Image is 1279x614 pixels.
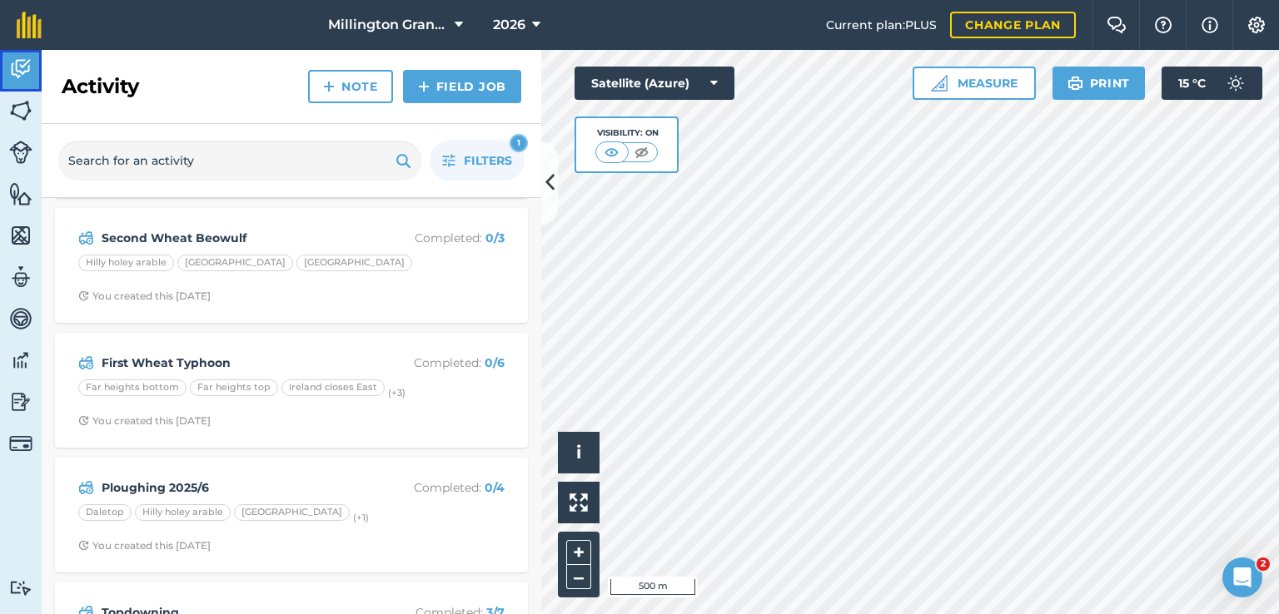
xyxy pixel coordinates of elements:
[65,218,518,313] a: Second Wheat BeowulfCompleted: 0/3Hilly holey arable[GEOGRAPHIC_DATA][GEOGRAPHIC_DATA]Clock with ...
[102,229,366,247] strong: Second Wheat Beowulf
[485,355,505,370] strong: 0 / 6
[9,141,32,164] img: svg+xml;base64,PD94bWwgdmVyc2lvbj0iMS4wIiBlbmNvZGluZz0idXRmLTgiPz4KPCEtLSBHZW5lcmF0b3I6IEFkb2JlIE...
[78,353,94,373] img: svg+xml;base64,PD94bWwgdmVyc2lvbj0iMS4wIiBlbmNvZGluZz0idXRmLTgiPz4KPCEtLSBHZW5lcmF0b3I6IEFkb2JlIE...
[396,151,411,171] img: svg+xml;base64,PHN2ZyB4bWxucz0iaHR0cDovL3d3dy53My5vcmcvMjAwMC9zdmciIHdpZHRoPSIxOSIgaGVpZ2h0PSIyNC...
[65,343,518,438] a: First Wheat TyphoonCompleted: 0/6Far heights bottomFar heights topIreland closes East(+3)Clock wi...
[1107,17,1127,33] img: Two speech bubbles overlapping with the left bubble in the forefront
[78,478,94,498] img: svg+xml;base64,PD94bWwgdmVyc2lvbj0iMS4wIiBlbmNvZGluZz0idXRmLTgiPz4KPCEtLSBHZW5lcmF0b3I6IEFkb2JlIE...
[296,255,412,271] div: [GEOGRAPHIC_DATA]
[102,478,366,497] strong: Ploughing 2025/6
[78,379,187,396] div: Far heights bottom
[485,480,505,495] strong: 0 / 4
[9,181,32,206] img: svg+xml;base64,PHN2ZyB4bWxucz0iaHR0cDovL3d3dy53My5vcmcvMjAwMC9zdmciIHdpZHRoPSI1NiIgaGVpZ2h0PSI2MC...
[78,414,211,428] div: You created this [DATE]
[485,230,505,245] strong: 0 / 3
[826,16,937,34] span: Current plan : PLUS
[353,512,369,523] small: (+ 1 )
[566,565,591,589] button: –
[372,478,505,497] p: Completed :
[323,77,335,97] img: svg+xml;base64,PHN2ZyB4bWxucz0iaHR0cDovL3d3dy53My5vcmcvMjAwMC9zdmciIHdpZHRoPSIxNCIgaGVpZ2h0PSIyNC...
[595,126,659,140] div: Visibility: On
[58,141,421,181] input: Search for an activity
[1247,17,1267,33] img: A cog icon
[601,144,622,161] img: svg+xml;base64,PHN2ZyB4bWxucz0iaHR0cDovL3d3dy53My5vcmcvMjAwMC9zdmciIHdpZHRoPSI1MCIgaGVpZ2h0PSI0MC...
[78,290,211,303] div: You created this [DATE]
[9,348,32,373] img: svg+xml;base64,PD94bWwgdmVyc2lvbj0iMS4wIiBlbmNvZGluZz0idXRmLTgiPz4KPCEtLSBHZW5lcmF0b3I6IEFkb2JlIE...
[931,75,948,92] img: Ruler icon
[510,134,528,152] div: 1
[78,539,211,552] div: You created this [DATE]
[372,354,505,372] p: Completed :
[281,379,385,396] div: Ireland closes East
[950,12,1076,38] a: Change plan
[9,389,32,414] img: svg+xml;base64,PD94bWwgdmVyc2lvbj0iMS4wIiBlbmNvZGluZz0idXRmLTgiPz4KPCEtLSBHZW5lcmF0b3I6IEFkb2JlIE...
[177,255,293,271] div: [GEOGRAPHIC_DATA]
[372,229,505,247] p: Completed :
[308,70,393,103] a: Note
[328,15,448,35] span: Millington Grange
[1053,67,1146,100] button: Print
[9,223,32,248] img: svg+xml;base64,PHN2ZyB4bWxucz0iaHR0cDovL3d3dy53My5vcmcvMjAwMC9zdmciIHdpZHRoPSI1NiIgaGVpZ2h0PSI2MC...
[78,415,89,426] img: Clock with arrow pointing clockwise
[65,468,518,562] a: Ploughing 2025/6Completed: 0/4DaletopHilly holey arable[GEOGRAPHIC_DATA](+1)Clock with arrow poin...
[78,255,174,271] div: Hilly holey arable
[9,432,32,455] img: svg+xml;base64,PD94bWwgdmVyc2lvbj0iMS4wIiBlbmNvZGluZz0idXRmLTgiPz4KPCEtLSBHZW5lcmF0b3I6IEFkb2JlIE...
[62,73,139,100] h2: Activity
[575,67,734,100] button: Satellite (Azure)
[9,265,32,290] img: svg+xml;base64,PD94bWwgdmVyc2lvbj0iMS4wIiBlbmNvZGluZz0idXRmLTgiPz4KPCEtLSBHZW5lcmF0b3I6IEFkb2JlIE...
[1202,15,1218,35] img: svg+xml;base64,PHN2ZyB4bWxucz0iaHR0cDovL3d3dy53My5vcmcvMjAwMC9zdmciIHdpZHRoPSIxNyIgaGVpZ2h0PSIxNy...
[78,290,89,301] img: Clock with arrow pointing clockwise
[9,98,32,123] img: svg+xml;base64,PHN2ZyB4bWxucz0iaHR0cDovL3d3dy53My5vcmcvMjAwMC9zdmciIHdpZHRoPSI1NiIgaGVpZ2h0PSI2MC...
[631,144,652,161] img: svg+xml;base64,PHN2ZyB4bWxucz0iaHR0cDovL3d3dy53My5vcmcvMjAwMC9zdmciIHdpZHRoPSI1MCIgaGVpZ2h0PSI0MC...
[9,306,32,331] img: svg+xml;base64,PD94bWwgdmVyc2lvbj0iMS4wIiBlbmNvZGluZz0idXRmLTgiPz4KPCEtLSBHZW5lcmF0b3I6IEFkb2JlIE...
[418,77,430,97] img: svg+xml;base64,PHN2ZyB4bWxucz0iaHR0cDovL3d3dy53My5vcmcvMjAwMC9zdmciIHdpZHRoPSIxNCIgaGVpZ2h0PSIyNC...
[913,67,1036,100] button: Measure
[135,504,231,521] div: Hilly holey arable
[78,228,94,248] img: svg+xml;base64,PD94bWwgdmVyc2lvbj0iMS4wIiBlbmNvZGluZz0idXRmLTgiPz4KPCEtLSBHZW5lcmF0b3I6IEFkb2JlIE...
[430,141,525,181] button: Filters
[9,580,32,596] img: svg+xml;base64,PD94bWwgdmVyc2lvbj0iMS4wIiBlbmNvZGluZz0idXRmLTgiPz4KPCEtLSBHZW5lcmF0b3I6IEFkb2JlIE...
[576,442,581,463] span: i
[493,15,525,35] span: 2026
[1162,67,1262,100] button: 15 °C
[1178,67,1206,100] span: 15 ° C
[1067,73,1083,93] img: svg+xml;base64,PHN2ZyB4bWxucz0iaHR0cDovL3d3dy53My5vcmcvMjAwMC9zdmciIHdpZHRoPSIxOSIgaGVpZ2h0PSIyNC...
[190,379,278,396] div: Far heights top
[78,540,89,551] img: Clock with arrow pointing clockwise
[1222,557,1262,597] iframe: Intercom live chat
[403,70,521,103] a: Field Job
[17,12,42,38] img: fieldmargin Logo
[102,354,366,372] strong: First Wheat Typhoon
[464,151,512,170] span: Filters
[1153,17,1173,33] img: A question mark icon
[78,504,132,521] div: Daletop
[570,493,588,512] img: Four arrows, one pointing top left, one top right, one bottom right and the last bottom left
[566,540,591,565] button: +
[388,387,406,399] small: (+ 3 )
[558,432,600,473] button: i
[1219,67,1252,100] img: svg+xml;base64,PD94bWwgdmVyc2lvbj0iMS4wIiBlbmNvZGluZz0idXRmLTgiPz4KPCEtLSBHZW5lcmF0b3I6IEFkb2JlIE...
[1257,557,1270,571] span: 2
[234,504,350,521] div: [GEOGRAPHIC_DATA]
[9,57,32,82] img: svg+xml;base64,PD94bWwgdmVyc2lvbj0iMS4wIiBlbmNvZGluZz0idXRmLTgiPz4KPCEtLSBHZW5lcmF0b3I6IEFkb2JlIE...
